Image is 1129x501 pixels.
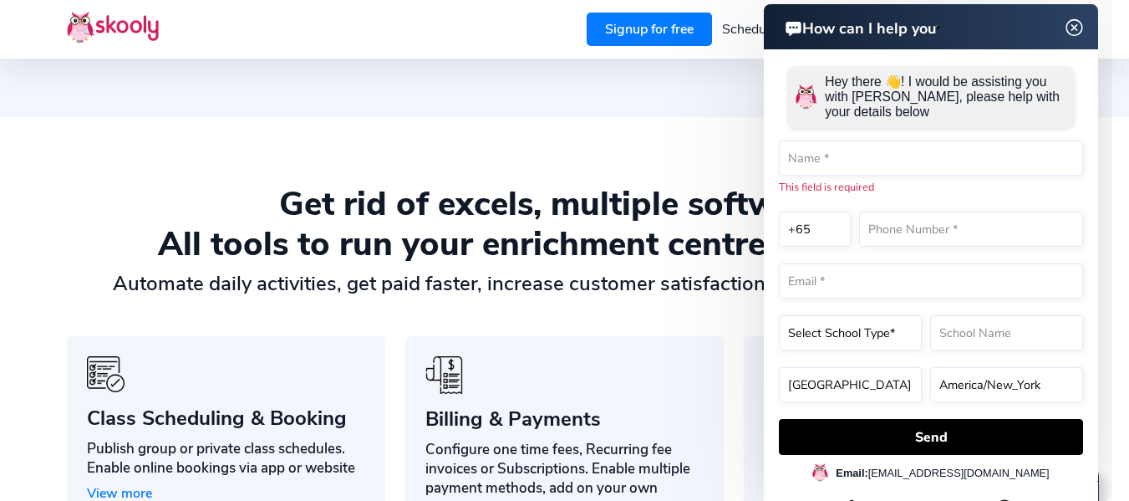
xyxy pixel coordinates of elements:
div: All tools to run your enrichment centre in one place. [67,224,1062,264]
a: Signup for free [587,13,712,46]
img: icon-benefits-3 [87,356,125,393]
div: Automate daily activities, get paid faster, increase customer satisfaction and grow your enrollments [67,271,1062,296]
img: Skooly [67,11,159,43]
div: Publish group or private class schedules. Enable online bookings via app or website [87,439,365,478]
div: Billing & Payments [425,406,704,432]
div: Get rid of excels, multiple softwares. [67,184,1062,224]
img: icon-benefits-10 [425,356,463,394]
div: Class Scheduling & Booking [87,406,365,431]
